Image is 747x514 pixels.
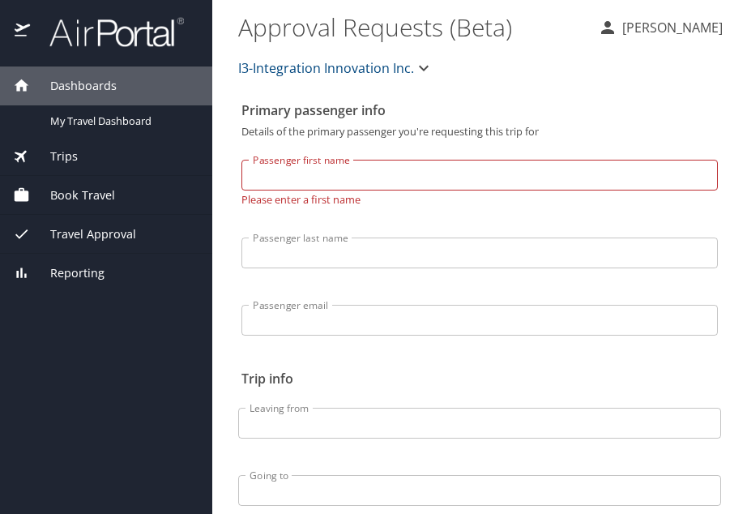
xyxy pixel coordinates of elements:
img: icon-airportal.png [15,16,32,48]
span: Book Travel [30,186,115,204]
span: I3-Integration Innovation Inc. [238,57,414,79]
p: Details of the primary passenger you're requesting this trip for [241,126,718,137]
button: I3-Integration Innovation Inc. [232,52,440,84]
span: Reporting [30,264,105,282]
h2: Primary passenger info [241,97,718,123]
h2: Trip info [241,366,718,392]
p: [PERSON_NAME] [617,18,723,37]
button: [PERSON_NAME] [591,13,729,42]
span: Trips [30,148,78,165]
span: Travel Approval [30,225,136,243]
h1: Approval Requests (Beta) [238,2,585,52]
img: airportal-logo.png [32,16,184,48]
p: Please enter a first name [241,191,718,205]
span: Dashboards [30,77,117,95]
span: My Travel Dashboard [50,114,193,129]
